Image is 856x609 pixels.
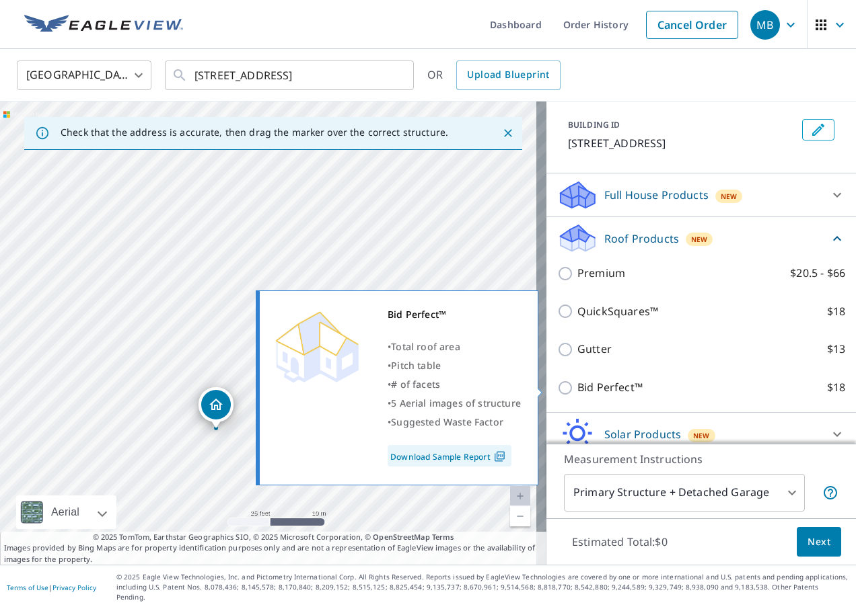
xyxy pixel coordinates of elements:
p: © 2025 Eagle View Technologies, Inc. and Pictometry International Corp. All Rights Reserved. Repo... [116,572,849,602]
a: Upload Blueprint [456,60,560,90]
span: Your report will include the primary structure and a detached garage if one exists. [822,485,839,501]
div: Aerial [16,495,116,529]
span: Upload Blueprint [467,67,549,83]
img: Premium [270,305,364,386]
a: Download Sample Report [388,445,511,466]
span: © 2025 TomTom, Earthstar Geographics SIO, © 2025 Microsoft Corporation, © [93,532,454,543]
p: Estimated Total: $0 [561,527,678,557]
span: Total roof area [391,340,460,353]
div: OR [427,60,561,90]
div: Solar ProductsNew [557,418,845,450]
p: $18 [827,303,845,320]
div: Full House ProductsNew [557,179,845,211]
p: Check that the address is accurate, then drag the marker over the correct structure. [61,126,448,138]
button: Close [499,124,517,142]
img: EV Logo [24,15,183,35]
div: MB [750,10,780,40]
div: • [388,375,521,394]
div: • [388,413,521,432]
div: Bid Perfect™ [388,305,521,324]
img: Pdf Icon [491,450,509,462]
p: Gutter [577,341,612,358]
a: Terms of Use [7,583,48,592]
p: | [7,583,96,592]
div: Dropped pin, building 1, Residential property, 2201 Bel Arbor Pl Wilmington, NC 28403 [199,387,234,429]
p: Premium [577,265,625,282]
a: OpenStreetMap [373,532,429,542]
span: # of facets [391,378,440,391]
a: Terms [432,532,454,542]
span: 5 Aerial images of structure [391,397,521,409]
p: $20.5 - $66 [790,265,845,282]
p: Bid Perfect™ [577,379,643,396]
p: Full House Products [604,187,709,203]
div: • [388,394,521,413]
div: • [388,356,521,375]
button: Next [797,527,841,557]
a: Cancel Order [646,11,738,39]
p: Measurement Instructions [564,451,839,467]
div: • [388,337,521,356]
p: BUILDING ID [568,119,620,130]
span: Pitch table [391,359,441,372]
p: QuickSquares™ [577,303,658,320]
span: New [691,234,708,245]
p: Solar Products [604,426,681,442]
span: New [721,191,738,202]
span: New [693,430,710,441]
p: $13 [827,341,845,358]
div: [GEOGRAPHIC_DATA] [17,56,151,94]
span: Suggested Waste Factor [391,415,503,428]
span: Next [808,534,830,551]
div: Roof ProductsNew [557,222,845,254]
a: Current Level 20, Zoom In Disabled [510,486,530,506]
div: Primary Structure + Detached Garage [564,474,805,512]
p: [STREET_ADDRESS] [568,135,797,151]
input: Search by address or latitude-longitude [194,56,386,94]
a: Privacy Policy [52,583,96,592]
button: Edit building 1 [802,119,834,140]
div: Aerial [47,495,83,529]
p: $18 [827,379,845,396]
p: Roof Products [604,231,679,247]
a: Current Level 20, Zoom Out [510,506,530,526]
